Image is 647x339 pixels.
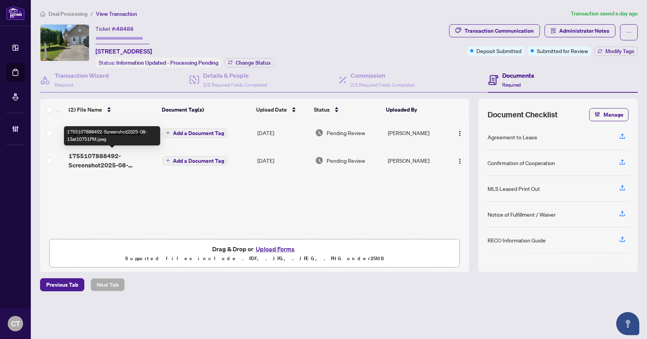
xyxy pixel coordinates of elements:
span: 2/2 Required Fields Completed [350,82,414,88]
span: plus [166,131,170,135]
div: MLS Leased Print Out [488,184,540,193]
div: Status: [96,57,221,68]
span: Manage [603,109,624,121]
li: / [91,9,93,18]
img: Document Status [315,156,323,165]
button: Administrator Notes [545,24,615,37]
button: Change Status [225,58,274,67]
h4: Details & People [203,71,267,80]
span: [STREET_ADDRESS] [96,47,152,56]
img: IMG-S12326019_1.jpg [40,25,89,61]
button: Manage [589,108,629,121]
div: Confirmation of Cooperation [488,159,555,167]
td: [DATE] [254,120,312,145]
h4: Documents [502,71,534,80]
span: View Transaction [96,10,137,17]
button: Modify Tags [594,47,638,56]
th: Document Tag(s) [159,99,253,120]
button: Add a Document Tag [163,129,228,138]
button: Logo [454,154,466,167]
td: [DATE] [254,145,312,176]
button: Open asap [616,312,639,335]
td: [PERSON_NAME] [385,120,449,145]
span: Change Status [236,60,271,65]
span: CT [11,318,20,329]
button: Upload Forms [253,244,297,254]
button: Logo [454,127,466,139]
span: (2) File Name [69,105,102,114]
div: Ticket #: [96,24,134,33]
div: RECO Information Guide [488,236,546,244]
button: Transaction Communication [449,24,540,37]
th: (2) File Name [65,99,159,120]
span: Information Updated - Processing Pending [116,59,218,66]
span: 1755107888492-Screenshot2025-08-13at10751PM.jpeg [69,151,156,170]
div: Notice of Fulfillment / Waiver [488,210,556,219]
th: Upload Date [253,99,311,120]
span: Required [502,82,521,88]
span: ellipsis [626,30,632,35]
span: Document Checklist [488,109,558,120]
span: Deposit Submitted [476,47,521,55]
h4: Transaction Wizard [55,71,109,80]
span: home [40,11,45,17]
article: Transaction saved a day ago [571,9,638,18]
span: Pending Review [327,156,365,165]
span: 48488 [116,25,134,32]
span: Drag & Drop or [212,244,297,254]
span: Add a Document Tag [173,158,224,164]
th: Uploaded By [383,99,446,120]
span: Status [314,105,330,114]
span: 2/2 Required Fields Completed [203,82,267,88]
span: plus [166,159,170,162]
span: Drag & Drop orUpload FormsSupported files include .PDF, .JPG, .JPEG, .PNG under25MB [50,239,459,268]
h4: Commission [350,71,414,80]
button: Previous Tab [40,278,84,291]
span: Previous Tab [46,279,78,291]
span: Modify Tags [605,48,634,54]
img: logo [6,6,25,20]
td: [PERSON_NAME] [385,145,449,176]
div: 1755107888492-Screenshot2025-08-13at10751PM.jpeg [64,126,160,145]
img: Document Status [315,129,323,137]
img: Logo [457,130,463,137]
span: Submitted for Review [537,47,588,55]
button: Add a Document Tag [163,128,228,138]
div: Transaction Communication [464,25,534,37]
img: Logo [457,158,463,164]
span: Upload Date [256,105,287,114]
p: Supported files include .PDF, .JPG, .JPEG, .PNG under 25 MB [54,254,455,263]
button: Next Tab [91,278,125,291]
span: Pending Review [327,129,365,137]
th: Status [311,99,383,120]
span: solution [551,28,556,33]
div: Agreement to Lease [488,133,537,141]
span: Required [55,82,73,88]
span: Administrator Notes [559,25,609,37]
span: Deal Processing [49,10,87,17]
span: Add a Document Tag [173,130,224,136]
button: Add a Document Tag [163,156,228,165]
